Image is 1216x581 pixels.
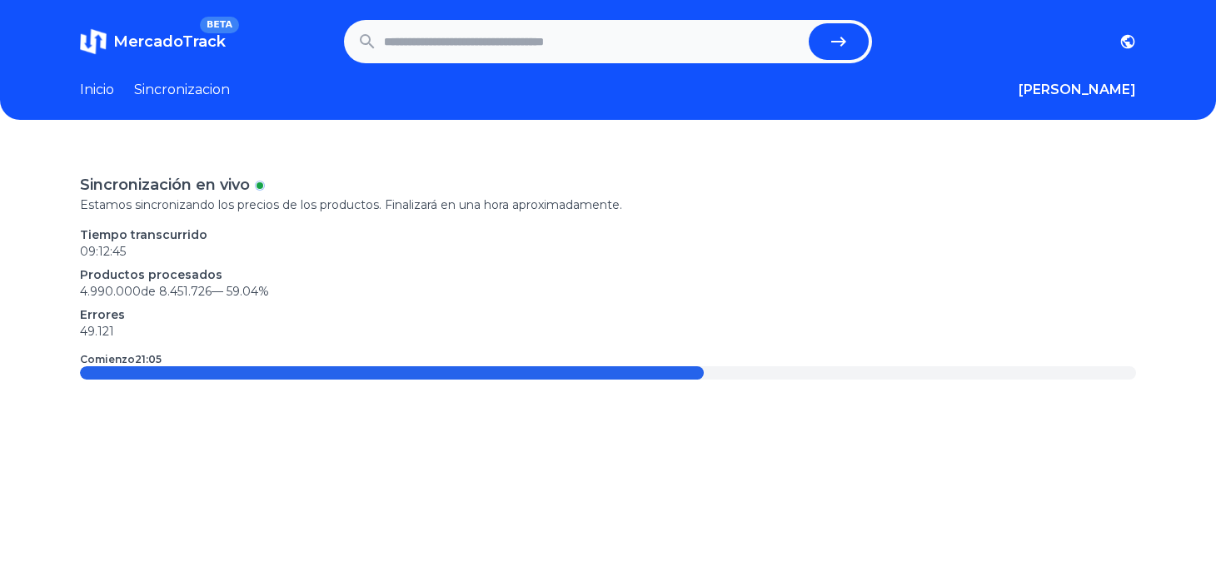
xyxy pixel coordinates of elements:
span: MercadoTrack [113,32,226,51]
a: Sincronizacion [134,80,230,100]
button: [PERSON_NAME] [1019,80,1136,100]
p: Comienzo [80,353,162,366]
time: 09:12:45 [80,244,126,259]
img: MercadoTrack [80,28,107,55]
a: Inicio [80,80,114,100]
time: 21:05 [135,353,162,365]
a: MercadoTrackBETA [80,28,226,55]
p: 4.990.000 de 8.451.726 — [80,283,1136,300]
p: 49.121 [80,323,1136,340]
p: Productos procesados [80,266,1136,283]
p: Tiempo transcurrido [80,226,1136,243]
p: Errores [80,306,1136,323]
span: BETA [200,17,239,33]
p: Estamos sincronizando los precios de los productos. Finalizará en una hora aproximadamente. [80,196,1136,213]
p: Sincronización en vivo [80,173,250,196]
span: 59.04 % [227,284,269,299]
